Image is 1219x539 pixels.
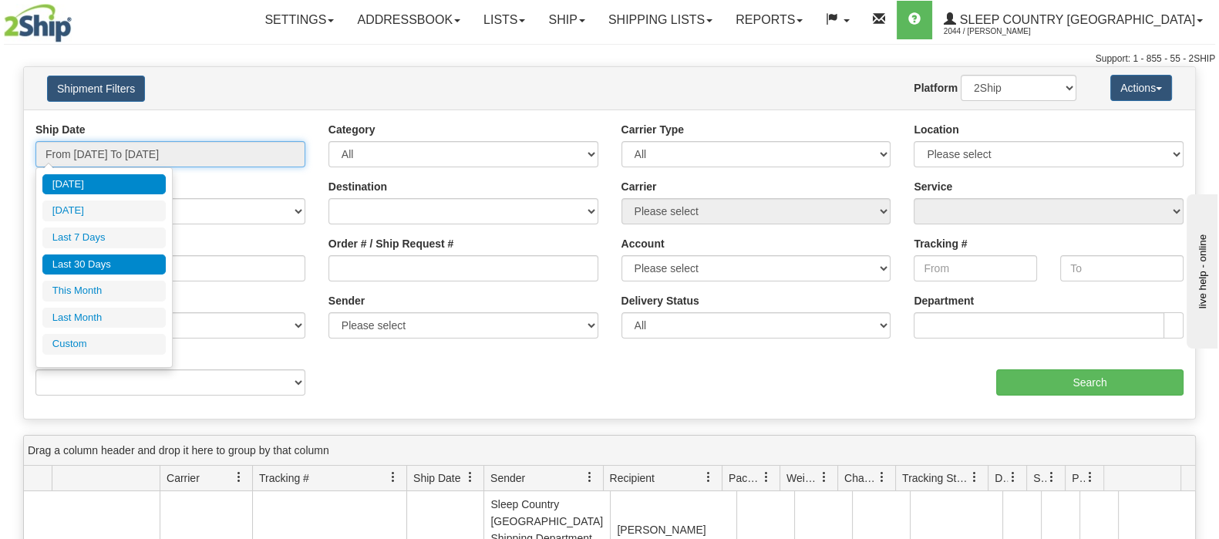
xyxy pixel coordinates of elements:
a: Sender filter column settings [577,464,603,490]
span: Delivery Status [995,470,1008,486]
label: Carrier Type [621,122,684,137]
input: To [1060,255,1184,281]
a: Addressbook [345,1,472,39]
span: Shipment Issues [1033,470,1046,486]
a: Packages filter column settings [753,464,780,490]
li: [DATE] [42,174,166,195]
label: Platform [914,80,958,96]
li: Last 30 Days [42,254,166,275]
label: Tracking # [914,236,967,251]
label: Ship Date [35,122,86,137]
a: Tracking # filter column settings [380,464,406,490]
span: Charge [844,470,877,486]
span: Carrier [167,470,200,486]
div: live help - online [12,13,143,25]
label: Carrier [621,179,657,194]
a: Carrier filter column settings [226,464,252,490]
span: Sleep Country [GEOGRAPHIC_DATA] [956,13,1195,26]
label: Account [621,236,665,251]
li: This Month [42,281,166,302]
button: Shipment Filters [47,76,145,102]
li: Custom [42,334,166,355]
label: Location [914,122,958,137]
input: From [914,255,1037,281]
span: Tracking Status [902,470,969,486]
a: Tracking Status filter column settings [961,464,988,490]
iframe: chat widget [1184,190,1217,348]
a: Recipient filter column settings [695,464,722,490]
span: Tracking # [259,470,309,486]
span: 2044 / [PERSON_NAME] [944,24,1059,39]
span: Packages [729,470,761,486]
img: logo2044.jpg [4,4,72,42]
a: Pickup Status filter column settings [1077,464,1103,490]
a: Reports [724,1,814,39]
label: Department [914,293,974,308]
li: Last Month [42,308,166,328]
a: Shipment Issues filter column settings [1039,464,1065,490]
li: [DATE] [42,200,166,221]
label: Sender [328,293,365,308]
a: Settings [253,1,345,39]
a: Sleep Country [GEOGRAPHIC_DATA] 2044 / [PERSON_NAME] [932,1,1214,39]
span: Sender [490,470,525,486]
span: Recipient [610,470,655,486]
label: Order # / Ship Request # [328,236,454,251]
label: Category [328,122,375,137]
span: Pickup Status [1072,470,1085,486]
div: Support: 1 - 855 - 55 - 2SHIP [4,52,1215,66]
a: Charge filter column settings [869,464,895,490]
a: Ship Date filter column settings [457,464,483,490]
span: Weight [786,470,819,486]
label: Service [914,179,952,194]
a: Shipping lists [597,1,724,39]
button: Actions [1110,75,1172,101]
input: Search [996,369,1184,396]
label: Delivery Status [621,293,699,308]
a: Lists [472,1,537,39]
span: Ship Date [413,470,460,486]
li: Last 7 Days [42,227,166,248]
label: Destination [328,179,387,194]
div: grid grouping header [24,436,1195,466]
a: Ship [537,1,596,39]
a: Weight filter column settings [811,464,837,490]
a: Delivery Status filter column settings [1000,464,1026,490]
